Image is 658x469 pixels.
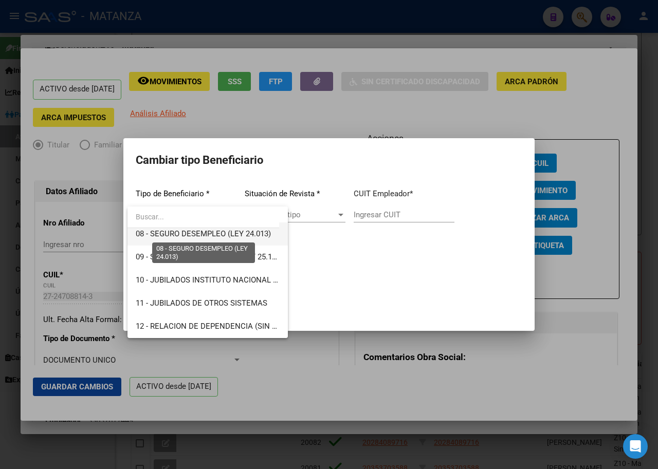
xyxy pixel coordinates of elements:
div: Open Intercom Messenger [623,434,648,459]
span: 10 - JUBILADOS INSTITUTO NACIONAL DE SERVICIOS SOCIALES [136,275,360,285]
span: 08 - SEGURO DESEMPLEO (LEY 24.013) [136,229,271,238]
span: 12 - RELACION DE DEPENDENCIA (SIN APORTES Y CONTRIBUCION POR SJP) [136,322,403,331]
span: 11 - JUBILADOS DE OTROS SISTEMAS [136,298,267,308]
span: 09 - SEGURO DE DESEMPLEO (LEY 25.191) (RENATRE) [136,252,323,261]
